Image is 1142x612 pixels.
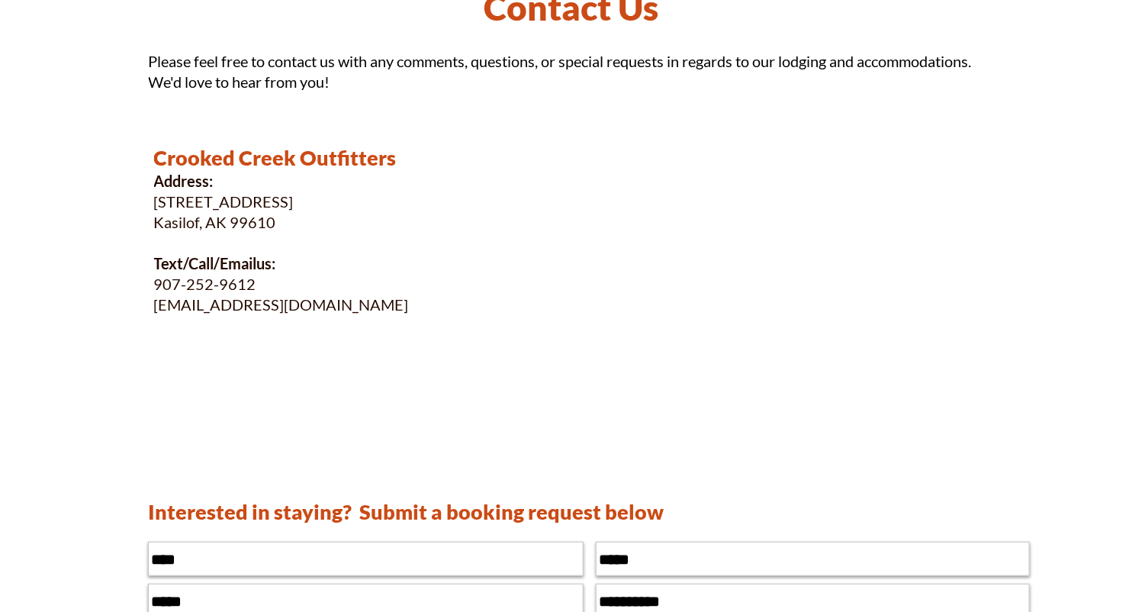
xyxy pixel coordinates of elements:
[149,498,721,525] h2: Interested in staying? Submit a booking request below
[154,253,612,274] p: Text/Call/Email
[154,192,612,212] p: [STREET_ADDRESS]
[149,51,994,92] h1: Please feel free to contact us with any comments, questions, or special requests in regards to ou...
[257,254,276,272] span: us:
[154,274,612,295] p: 907-
[187,275,256,293] span: 252-9612
[154,212,612,233] p: Kasilof, AK 99610
[154,295,612,315] p: [EMAIL_ADDRESS][DOMAIN_NAME]
[154,144,612,171] p: Crooked Creek Outfitters
[154,171,612,192] p: Address:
